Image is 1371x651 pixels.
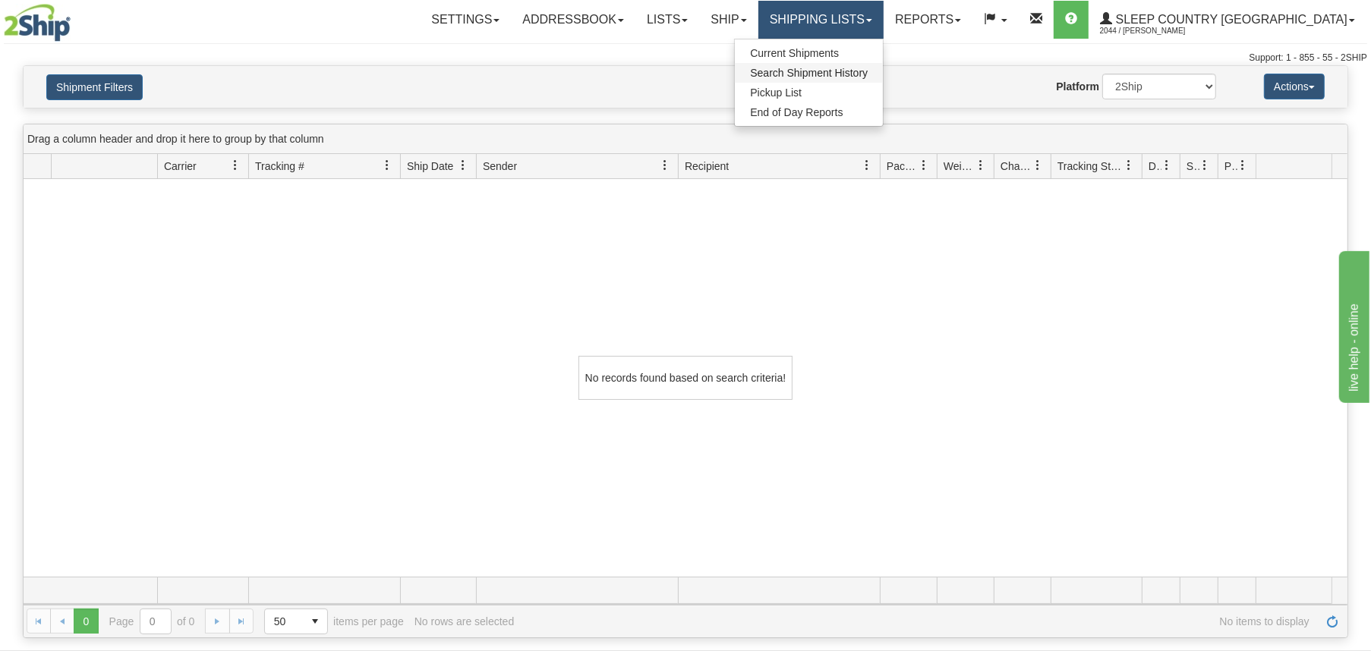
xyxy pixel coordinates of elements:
[1001,159,1032,174] span: Charge
[578,356,793,400] div: No records found based on search criteria!
[24,124,1347,154] div: grid grouping header
[685,159,729,174] span: Recipient
[109,609,195,634] span: Page of 0
[887,159,919,174] span: Packages
[735,43,883,63] a: Current Shipments
[274,614,294,629] span: 50
[264,609,404,634] span: items per page
[1089,1,1366,39] a: Sleep Country [GEOGRAPHIC_DATA] 2044 / [PERSON_NAME]
[264,609,328,634] span: Page sizes drop down
[944,159,975,174] span: Weight
[164,159,197,174] span: Carrier
[1320,609,1344,633] a: Refresh
[1192,153,1218,178] a: Shipment Issues filter column settings
[1187,159,1199,174] span: Shipment Issues
[1112,13,1347,26] span: Sleep Country [GEOGRAPHIC_DATA]
[1056,79,1099,94] label: Platform
[255,159,304,174] span: Tracking #
[735,102,883,122] a: End of Day Reports
[635,1,699,39] a: Lists
[46,74,143,100] button: Shipment Filters
[11,9,140,27] div: live help - online
[750,67,868,79] span: Search Shipment History
[511,1,635,39] a: Addressbook
[525,615,1310,627] span: No items to display
[74,609,98,633] span: Page 0
[4,52,1367,64] div: Support: 1 - 855 - 55 - 2SHIP
[652,153,678,178] a: Sender filter column settings
[4,4,71,42] img: logo2044.jpg
[1149,159,1161,174] span: Delivery Status
[750,86,802,99] span: Pickup List
[1224,159,1237,174] span: Pickup Status
[450,153,476,178] a: Ship Date filter column settings
[374,153,400,178] a: Tracking # filter column settings
[222,153,248,178] a: Carrier filter column settings
[735,63,883,83] a: Search Shipment History
[1116,153,1142,178] a: Tracking Status filter column settings
[1230,153,1256,178] a: Pickup Status filter column settings
[420,1,511,39] a: Settings
[854,153,880,178] a: Recipient filter column settings
[1100,24,1214,39] span: 2044 / [PERSON_NAME]
[699,1,758,39] a: Ship
[1025,153,1051,178] a: Charge filter column settings
[884,1,972,39] a: Reports
[968,153,994,178] a: Weight filter column settings
[1057,159,1124,174] span: Tracking Status
[414,615,515,627] div: No rows are selected
[911,153,937,178] a: Packages filter column settings
[483,159,517,174] span: Sender
[1264,74,1325,99] button: Actions
[735,83,883,102] a: Pickup List
[750,47,839,59] span: Current Shipments
[750,106,843,118] span: End of Day Reports
[1154,153,1180,178] a: Delivery Status filter column settings
[758,1,884,39] a: Shipping lists
[1336,248,1369,403] iframe: chat widget
[303,609,327,634] span: select
[407,159,453,174] span: Ship Date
